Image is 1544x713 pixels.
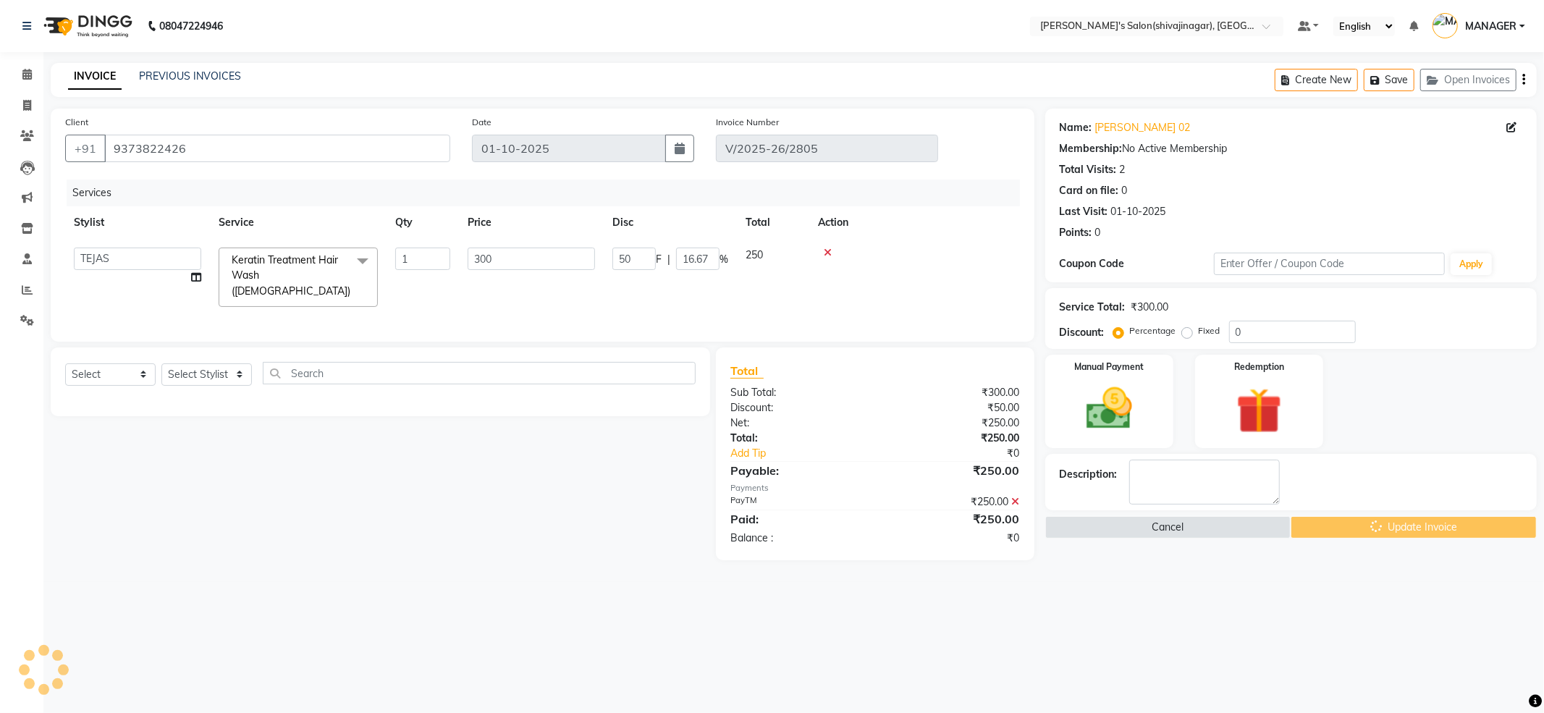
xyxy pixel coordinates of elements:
div: Discount: [720,400,875,415]
div: Sub Total: [720,385,875,400]
span: Total [730,363,764,379]
div: ₹250.00 [875,510,1031,528]
th: Stylist [65,206,210,239]
div: Description: [1060,467,1118,482]
a: x [350,284,357,298]
div: Name: [1060,120,1092,135]
button: Save [1364,69,1414,91]
div: Net: [720,415,875,431]
th: Qty [387,206,459,239]
input: Search [263,362,696,384]
div: Discount: [1060,325,1105,340]
a: Add Tip [720,446,901,461]
div: ₹50.00 [875,400,1031,415]
div: ₹250.00 [875,415,1031,431]
input: Enter Offer / Coupon Code [1214,253,1446,275]
div: Card on file: [1060,183,1119,198]
div: PayTM [720,494,875,510]
th: Total [737,206,809,239]
div: Service Total: [1060,300,1126,315]
span: | [667,252,670,267]
label: Redemption [1234,360,1284,374]
img: MANAGER [1433,13,1458,38]
span: Keratin Treatment Hair Wash ([DEMOGRAPHIC_DATA]) [232,253,350,298]
label: Client [65,116,88,129]
th: Action [809,206,1020,239]
div: 0 [1122,183,1128,198]
th: Disc [604,206,737,239]
img: logo [37,6,136,46]
label: Invoice Number [716,116,779,129]
button: Cancel [1045,516,1291,539]
span: 250 [746,248,763,261]
a: INVOICE [68,64,122,90]
div: ₹300.00 [1131,300,1169,315]
th: Price [459,206,604,239]
div: ₹250.00 [875,431,1031,446]
a: [PERSON_NAME] 02 [1095,120,1191,135]
div: 0 [1095,225,1101,240]
th: Service [210,206,387,239]
span: F [656,252,662,267]
div: No Active Membership [1060,141,1522,156]
img: _cash.svg [1072,382,1147,435]
label: Fixed [1199,324,1220,337]
div: ₹300.00 [875,385,1031,400]
div: Total: [720,431,875,446]
div: ₹250.00 [875,494,1031,510]
b: 08047224946 [159,6,223,46]
button: Open Invoices [1420,69,1516,91]
button: Apply [1451,253,1492,275]
div: Membership: [1060,141,1123,156]
button: +91 [65,135,106,162]
div: Coupon Code [1060,256,1214,271]
div: 2 [1120,162,1126,177]
div: ₹0 [875,531,1031,546]
div: 01-10-2025 [1111,204,1166,219]
div: Services [67,180,1031,206]
img: _gift.svg [1222,382,1296,439]
div: Points: [1060,225,1092,240]
input: Search by Name/Mobile/Email/Code [104,135,450,162]
label: Manual Payment [1074,360,1144,374]
div: ₹250.00 [875,462,1031,479]
button: Create New [1275,69,1358,91]
label: Percentage [1130,324,1176,337]
div: Payable: [720,462,875,479]
div: ₹0 [901,446,1031,461]
label: Date [472,116,492,129]
a: PREVIOUS INVOICES [139,69,241,83]
div: Paid: [720,510,875,528]
div: Payments [730,482,1020,494]
div: Balance : [720,531,875,546]
div: Total Visits: [1060,162,1117,177]
span: % [720,252,728,267]
span: MANAGER [1465,19,1516,34]
div: Last Visit: [1060,204,1108,219]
